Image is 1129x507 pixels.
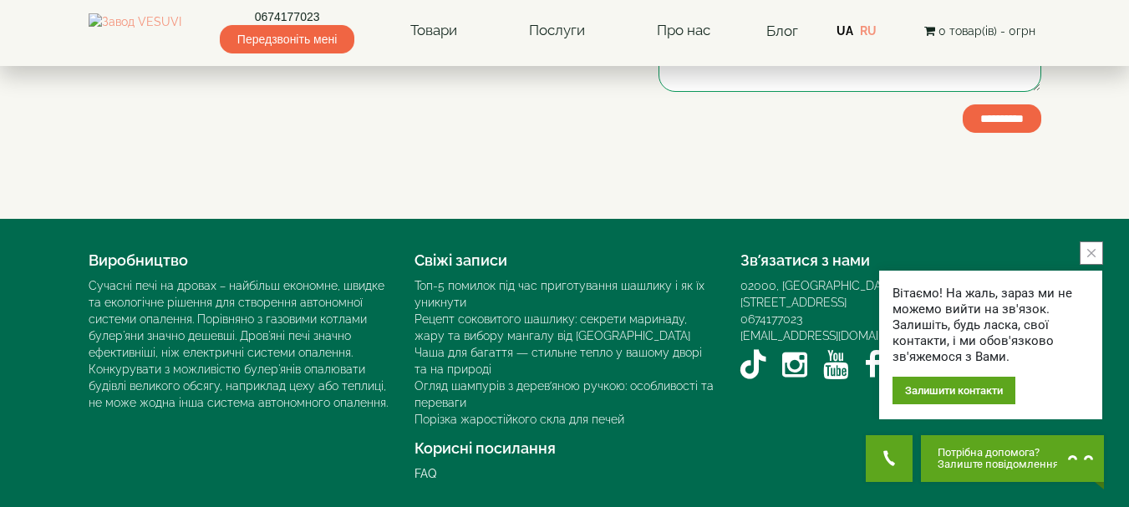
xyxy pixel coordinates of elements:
[823,344,848,386] a: YouTube VESUVI
[860,24,877,38] a: RU
[89,13,181,48] img: Завод VESUVI
[893,377,1015,404] div: Залишити контакти
[740,329,930,342] a: [EMAIL_ADDRESS][DOMAIN_NAME]
[414,467,436,480] a: FAQ
[89,277,389,411] div: Сучасні печі на дровах – найбільш економне, швидке та екологічне рішення для створення автономної...
[921,435,1104,482] button: Chat button
[740,312,802,326] a: 0674177023
[414,413,624,426] a: Порізка жаростійкого скла для печей
[394,12,474,50] a: Товари
[740,252,1041,269] h4: Зв’язатися з нами
[938,459,1059,470] span: Залиште повідомлення
[766,23,798,39] a: Блог
[938,24,1035,38] span: 0 товар(ів) - 0грн
[740,344,766,386] a: TikTok VESUVI
[919,22,1040,40] button: 0 товар(ів) - 0грн
[414,346,702,376] a: Чаша для багаття — стильне тепло у вашому дворі та на природі
[837,24,853,38] a: UA
[866,435,913,482] button: Get Call button
[414,379,714,409] a: Огляд шампурів з дерев’яною ручкою: особливості та переваги
[414,440,715,457] h4: Корисні посилання
[938,447,1059,459] span: Потрібна допомога?
[89,252,389,269] h4: Виробництво
[414,252,715,269] h4: Свіжі записи
[512,12,602,50] a: Послуги
[1080,241,1103,265] button: close button
[893,286,1089,365] div: Вітаємо! На жаль, зараз ми не можемо вийти на зв'язок. Залишіть, будь ласка, свої контакти, і ми ...
[640,12,727,50] a: Про нас
[740,277,1041,311] div: 02000, [GEOGRAPHIC_DATA], [GEOGRAPHIC_DATA]. [STREET_ADDRESS]
[864,344,881,386] a: Facebook VESUVI
[782,344,807,386] a: Instagram VESUVI
[414,279,704,309] a: Топ-5 помилок під час приготування шашлику і як їх уникнути
[220,8,354,25] a: 0674177023
[220,25,354,53] span: Передзвоніть мені
[414,312,690,342] a: Рецепт соковитого шашлику: секрети маринаду, жару та вибору мангалу від [GEOGRAPHIC_DATA]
